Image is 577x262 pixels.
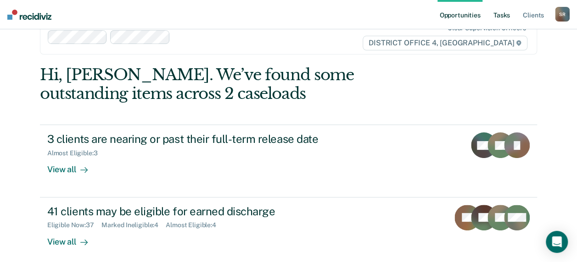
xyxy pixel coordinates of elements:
[555,7,570,22] div: S R
[555,7,570,22] button: SR
[47,132,370,146] div: 3 clients are nearing or past their full-term release date
[47,229,99,247] div: View all
[47,157,99,175] div: View all
[7,10,51,20] img: Recidiviz
[101,221,166,229] div: Marked Ineligible : 4
[47,205,370,218] div: 41 clients may be eligible for earned discharge
[40,65,438,103] div: Hi, [PERSON_NAME]. We’ve found some outstanding items across 2 caseloads
[546,231,568,253] div: Open Intercom Messenger
[363,36,527,50] span: DISTRICT OFFICE 4, [GEOGRAPHIC_DATA]
[47,149,105,157] div: Almost Eligible : 3
[47,221,101,229] div: Eligible Now : 37
[166,221,224,229] div: Almost Eligible : 4
[40,125,537,197] a: 3 clients are nearing or past their full-term release dateAlmost Eligible:3View all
